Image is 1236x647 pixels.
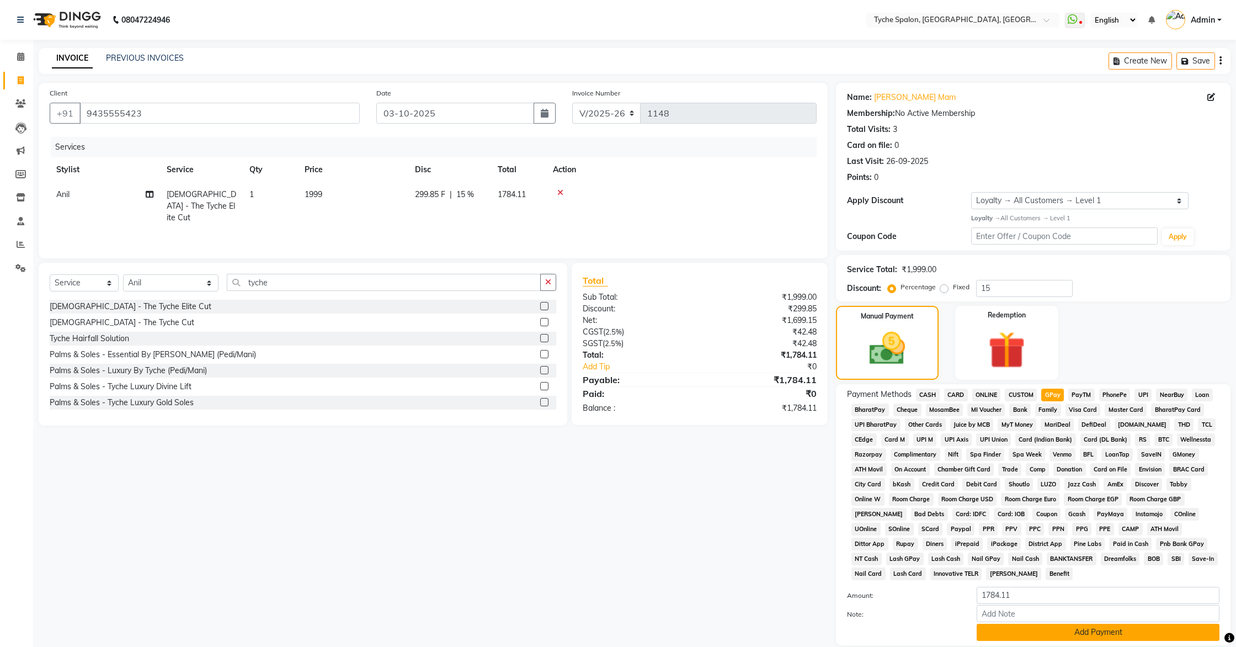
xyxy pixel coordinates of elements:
span: Admin [1191,14,1215,26]
span: ATH Movil [851,463,887,476]
span: UPI BharatPay [851,418,901,431]
span: Juice by MCB [950,418,994,431]
div: Sub Total: [574,291,700,303]
span: Nail GPay [968,553,1004,565]
span: [PERSON_NAME] [851,508,907,521]
span: Paypal [947,523,974,535]
span: NT Cash [851,553,882,565]
span: 1999 [305,189,322,199]
span: SOnline [885,523,914,535]
div: ₹42.48 [700,338,825,349]
span: SBI [1168,553,1184,565]
div: Palms & Soles - Essential By [PERSON_NAME] (Pedi/Mani) [50,349,256,360]
span: BRAC Card [1169,463,1208,476]
span: 2.5% [605,327,622,336]
span: MariDeal [1041,418,1074,431]
span: Online W [851,493,885,506]
b: 08047224946 [121,4,170,35]
div: Card on file: [847,140,892,151]
span: Room Charge Euro [1001,493,1059,506]
span: iPrepaid [951,538,983,550]
label: Note: [839,609,968,619]
span: Razorpay [851,448,886,461]
span: Venmo [1049,448,1075,461]
span: [PERSON_NAME] [986,568,1041,580]
div: Discount: [847,283,881,294]
span: Debit Card [962,478,1000,491]
span: BTC [1154,433,1173,446]
span: Trade [998,463,1021,476]
div: ₹1,699.15 [700,315,825,326]
span: Pnb Bank GPay [1156,538,1207,550]
span: BharatPay Card [1151,404,1204,416]
span: Tabby [1166,478,1191,491]
div: Balance : [574,402,700,414]
div: Total Visits: [847,124,891,135]
span: SCard [918,523,943,535]
span: COnline [1170,508,1199,521]
div: Palms & Soles - Tyche Luxury Gold Soles [50,397,194,409]
span: 15 % [456,189,474,200]
span: ONLINE [972,389,1001,401]
span: CASH [916,389,940,401]
button: Create New [1109,52,1172,70]
label: Amount: [839,591,968,601]
div: [DEMOGRAPHIC_DATA] - The Tyche Cut [50,317,194,328]
strong: Loyalty → [971,214,1000,222]
div: No Active Membership [847,108,1219,119]
span: Room Charge EGP [1064,493,1122,506]
span: BharatPay [851,404,889,416]
span: UPI M [913,433,937,446]
a: [PERSON_NAME] Mam [874,92,956,103]
span: Lash GPay [886,553,924,565]
span: Diners [923,538,947,550]
span: Lash Cash [928,553,964,565]
div: Last Visit: [847,156,884,167]
div: ( ) [574,326,700,338]
span: Nift [945,448,962,461]
span: [DOMAIN_NAME] [1115,418,1170,431]
div: ₹0 [721,361,825,373]
span: Card M [881,433,909,446]
span: Dreamfolks [1101,553,1140,565]
span: PPC [1026,523,1045,535]
span: Paid in Cash [1109,538,1152,550]
div: Payable: [574,373,700,386]
label: Fixed [953,282,969,292]
div: 0 [894,140,899,151]
span: Discover [1131,478,1162,491]
span: Bank [1009,404,1031,416]
span: BFL [1080,448,1098,461]
span: Chamber Gift Card [934,463,994,476]
div: Apply Discount [847,195,971,206]
span: CAMP [1118,523,1143,535]
span: Loan [1192,389,1213,401]
span: Nail Cash [1008,553,1042,565]
div: ₹299.85 [700,303,825,315]
input: Enter Offer / Coupon Code [971,227,1158,245]
span: MosamBee [926,404,963,416]
div: Total: [574,349,700,361]
div: ₹1,999.00 [700,291,825,303]
div: ₹0 [700,387,825,400]
span: Coupon [1032,508,1061,521]
span: Room Charge USD [938,493,997,506]
th: Qty [243,157,298,182]
span: Card: IDFC [952,508,990,521]
span: Bad Debts [911,508,948,521]
span: GMoney [1169,448,1199,461]
input: Search or Scan [227,274,541,291]
span: DefiDeal [1078,418,1110,431]
div: Tyche Hairfall Solution [50,333,129,344]
span: UPI Union [976,433,1011,446]
label: Invoice Number [572,88,620,98]
label: Manual Payment [861,311,914,321]
label: Date [376,88,391,98]
div: All Customers → Level 1 [971,214,1219,223]
span: Dittor App [851,538,888,550]
span: Spa Week [1009,448,1045,461]
span: PayTM [1068,389,1095,401]
span: Wellnessta [1177,433,1215,446]
button: Add Payment [977,624,1219,641]
span: RS [1135,433,1150,446]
